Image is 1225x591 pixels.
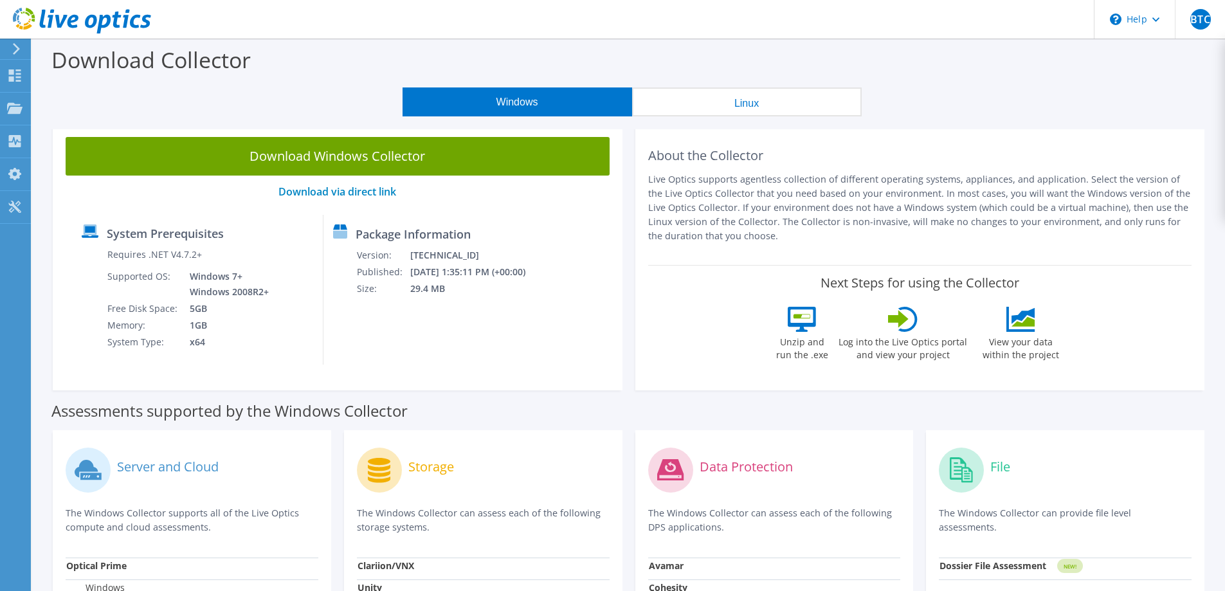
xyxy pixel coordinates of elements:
[356,228,471,241] label: Package Information
[180,317,271,334] td: 1GB
[107,268,180,300] td: Supported OS:
[1064,563,1076,570] tspan: NEW!
[356,264,410,280] td: Published:
[821,275,1019,291] label: Next Steps for using the Collector
[990,460,1010,473] label: File
[648,172,1192,243] p: Live Optics supports agentless collection of different operating systems, appliances, and applica...
[357,506,610,534] p: The Windows Collector can assess each of the following storage systems.
[356,247,410,264] td: Version:
[107,300,180,317] td: Free Disk Space:
[649,559,684,572] strong: Avamar
[117,460,219,473] label: Server and Cloud
[410,247,543,264] td: [TECHNICAL_ID]
[180,268,271,300] td: Windows 7+ Windows 2008R2+
[358,559,414,572] strong: Clariion/VNX
[107,227,224,240] label: System Prerequisites
[838,332,968,361] label: Log into the Live Optics portal and view your project
[51,405,408,417] label: Assessments supported by the Windows Collector
[66,559,127,572] strong: Optical Prime
[410,264,543,280] td: [DATE] 1:35:11 PM (+00:00)
[403,87,632,116] button: Windows
[939,506,1192,534] p: The Windows Collector can provide file level assessments.
[66,137,610,176] a: Download Windows Collector
[180,300,271,317] td: 5GB
[974,332,1067,361] label: View your data within the project
[648,506,901,534] p: The Windows Collector can assess each of the following DPS applications.
[410,280,543,297] td: 29.4 MB
[66,506,318,534] p: The Windows Collector supports all of the Live Optics compute and cloud assessments.
[107,317,180,334] td: Memory:
[278,185,396,199] a: Download via direct link
[632,87,862,116] button: Linux
[1110,14,1121,25] svg: \n
[648,148,1192,163] h2: About the Collector
[939,559,1046,572] strong: Dossier File Assessment
[700,460,793,473] label: Data Protection
[107,248,202,261] label: Requires .NET V4.7.2+
[356,280,410,297] td: Size:
[408,460,454,473] label: Storage
[1190,9,1211,30] span: BTC
[51,45,251,75] label: Download Collector
[180,334,271,350] td: x64
[107,334,180,350] td: System Type:
[772,332,831,361] label: Unzip and run the .exe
